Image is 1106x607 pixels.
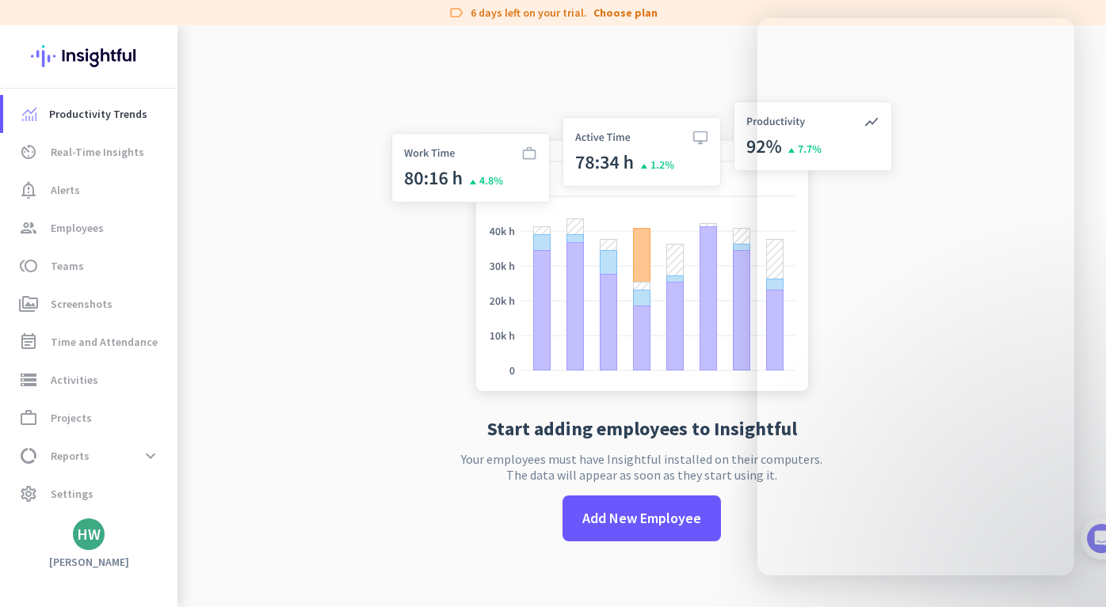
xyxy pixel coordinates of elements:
[51,446,90,465] span: Reports
[51,484,93,503] span: Settings
[757,18,1074,575] iframe: Intercom live chat
[19,218,38,237] i: group
[563,495,721,541] button: Add New Employee
[19,484,38,503] i: settings
[22,107,36,121] img: menu-item
[448,5,464,21] i: label
[19,142,38,161] i: av_timer
[3,133,177,171] a: av_timerReal-Time Insights
[3,475,177,513] a: settingsSettings
[3,247,177,285] a: tollTeams
[51,370,98,389] span: Activities
[3,209,177,247] a: groupEmployees
[51,294,113,313] span: Screenshots
[19,294,38,313] i: perm_media
[461,451,822,483] p: Your employees must have Insightful installed on their computers. The data will appear as soon as...
[3,399,177,437] a: work_outlineProjects
[51,332,158,351] span: Time and Attendance
[582,508,701,529] span: Add New Employee
[3,323,177,361] a: event_noteTime and Attendance
[51,408,92,427] span: Projects
[3,95,177,133] a: menu-itemProductivity Trends
[3,285,177,323] a: perm_mediaScreenshots
[379,92,904,407] img: no-search-results
[19,256,38,275] i: toll
[49,104,147,123] span: Productivity Trends
[487,419,797,438] h2: Start adding employees to Insightful
[51,142,144,161] span: Real-Time Insights
[77,526,101,542] div: HW
[51,218,104,237] span: Employees
[136,442,165,470] button: expand_more
[19,332,38,351] i: event_note
[19,446,38,465] i: data_usage
[51,180,80,199] span: Alerts
[19,370,38,389] i: storage
[3,171,177,209] a: notification_importantAlerts
[3,437,177,475] a: data_usageReportsexpand_more
[19,408,38,427] i: work_outline
[3,361,177,399] a: storageActivities
[51,256,84,275] span: Teams
[31,25,147,87] img: Insightful logo
[19,180,38,199] i: notification_important
[593,5,658,21] a: Choose plan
